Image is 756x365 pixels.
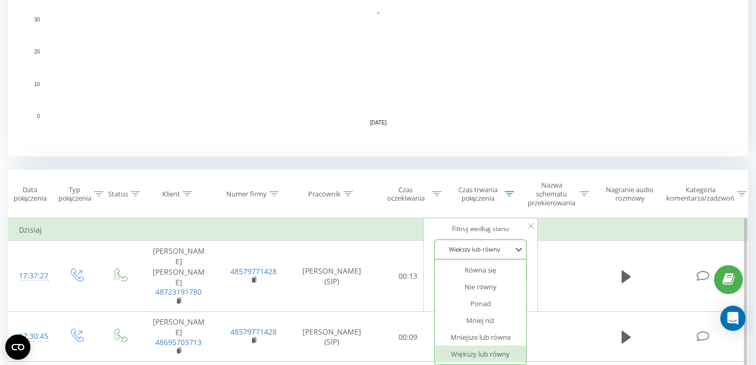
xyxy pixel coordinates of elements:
font: 00:13 [398,272,417,281]
font: Klient [162,189,180,199]
a: 48723191780 [155,287,202,297]
font: [PERSON_NAME] [PERSON_NAME] [153,246,205,287]
font: Numer firmy [226,189,267,199]
font: Czas trwania połączenia [458,185,498,203]
font: Data połączenia [14,185,47,203]
text: 30 [34,17,40,23]
font: Filtruj według stanu [452,224,509,233]
text: 0 [37,113,40,119]
font: Czas oczekiwania [387,185,425,203]
font: Typ połączenia [58,185,91,203]
a: 48579771428 [230,327,277,337]
font: Mniejsze lub równe [450,332,511,342]
text: 10 [34,81,40,87]
text: [DATE] [370,120,387,126]
a: 48579771428 [230,266,277,276]
font: Większy lub równy [451,349,509,359]
font: Nie równy [465,282,497,291]
font: [PERSON_NAME] (SIP) [302,266,361,287]
div: Otwórz komunikator interkomowy [720,306,745,331]
text: 20 [34,49,40,55]
font: Równa się [465,265,496,275]
font: [PERSON_NAME] (SIP) [302,327,361,347]
font: Ponad [470,299,491,308]
font: Kategoria komentarza/zadzwoń [666,185,734,203]
a: 48695703713 [155,337,202,347]
font: Dzisiaj [19,225,42,235]
font: Status [108,189,128,199]
font: [PERSON_NAME] [153,317,205,338]
button: Otwórz widżet CMP [5,335,30,360]
font: Nagranie audio rozmowy [606,185,654,203]
font: 17:37:27 [19,270,48,280]
font: Mniej niż [466,316,495,325]
font: 00:09 [398,332,417,342]
font: Nazwa schematu przekierowania [528,180,575,207]
font: 17:30:45 [19,331,48,341]
font: Pracownik [308,189,341,199]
